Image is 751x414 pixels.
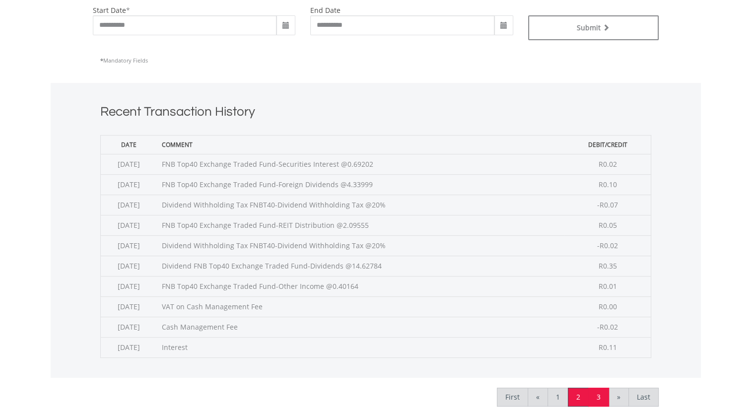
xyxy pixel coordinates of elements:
button: Submit [528,15,659,40]
a: Last [628,388,659,407]
td: FNB Top40 Exchange Traded Fund-Foreign Dividends @4.33999 [157,174,564,195]
a: » [609,388,629,407]
td: Dividend Withholding Tax FNBT40-Dividend Withholding Tax @20% [157,195,564,215]
a: First [497,388,528,407]
td: [DATE] [100,235,157,256]
a: 1 [547,388,568,407]
th: Comment [157,135,564,154]
span: Mandatory Fields [100,57,148,64]
span: -R0.02 [597,322,618,332]
td: FNB Top40 Exchange Traded Fund-Other Income @0.40164 [157,276,564,296]
td: [DATE] [100,296,157,317]
span: -R0.02 [597,241,618,250]
td: [DATE] [100,174,157,195]
label: end date [310,5,341,15]
span: -R0.07 [597,200,618,209]
td: FNB Top40 Exchange Traded Fund-Securities Interest @0.69202 [157,154,564,174]
td: [DATE] [100,337,157,357]
td: [DATE] [100,256,157,276]
a: 2 [568,388,589,407]
a: « [528,388,548,407]
td: VAT on Cash Management Fee [157,296,564,317]
span: R0.01 [598,281,616,291]
td: FNB Top40 Exchange Traded Fund-REIT Distribution @2.09555 [157,215,564,235]
span: R0.10 [598,180,616,189]
th: Date [100,135,157,154]
td: [DATE] [100,215,157,235]
td: [DATE] [100,317,157,337]
td: Interest [157,337,564,357]
td: [DATE] [100,195,157,215]
span: R0.11 [598,343,616,352]
h1: Recent Transaction History [100,103,651,125]
a: 3 [588,388,609,407]
span: R0.35 [598,261,616,271]
td: Dividend Withholding Tax FNBT40-Dividend Withholding Tax @20% [157,235,564,256]
th: Debit/Credit [564,135,651,154]
td: [DATE] [100,154,157,174]
td: Cash Management Fee [157,317,564,337]
span: R0.02 [598,159,616,169]
td: [DATE] [100,276,157,296]
label: start date [93,5,126,15]
span: R0.00 [598,302,616,311]
td: Dividend FNB Top40 Exchange Traded Fund-Dividends @14.62784 [157,256,564,276]
span: R0.05 [598,220,616,230]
